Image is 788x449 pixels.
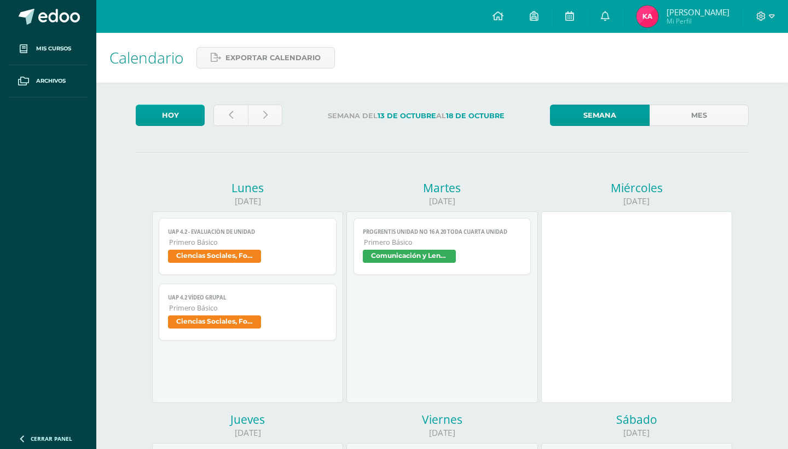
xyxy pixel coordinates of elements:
[378,112,436,120] strong: 13 de Octubre
[196,47,335,68] a: Exportar calendario
[354,218,531,275] a: Progrentis unidad No 16 a 20 toda cuarta unidadPrimero BásicoComunicación y Lenguaje, Idioma Español
[667,16,729,26] span: Mi Perfil
[363,228,522,235] span: Progrentis unidad No 16 a 20 toda cuarta unidad
[152,427,343,439] div: [DATE]
[109,47,183,68] span: Calendario
[31,435,72,442] span: Cerrar panel
[168,315,261,329] span: Ciencias Sociales, Formación Ciudadana e Interculturalidad
[346,427,537,439] div: [DATE]
[169,238,327,247] span: Primero Básico
[136,105,205,126] a: Hoy
[650,105,749,126] a: Mes
[364,238,522,247] span: Primero Básico
[667,7,729,18] span: [PERSON_NAME]
[541,195,732,207] div: [DATE]
[541,427,732,439] div: [DATE]
[346,412,537,427] div: Viernes
[541,412,732,427] div: Sábado
[152,180,343,195] div: Lunes
[152,195,343,207] div: [DATE]
[346,195,537,207] div: [DATE]
[446,112,505,120] strong: 18 de Octubre
[346,180,537,195] div: Martes
[152,412,343,427] div: Jueves
[9,33,88,65] a: Mis cursos
[9,65,88,97] a: Archivos
[291,105,541,127] label: Semana del al
[636,5,658,27] img: c332a0130f575f5828e2e86138dc8969.png
[36,44,71,53] span: Mis cursos
[159,218,337,275] a: UAP 4.2 - Evaluación de unidadPrimero BásicoCiencias Sociales, Formación Ciudadana e Intercultura...
[36,77,66,85] span: Archivos
[363,250,456,263] span: Comunicación y Lenguaje, Idioma Español
[225,48,321,68] span: Exportar calendario
[168,250,261,263] span: Ciencias Sociales, Formación Ciudadana e Interculturalidad
[168,228,327,235] span: UAP 4.2 - Evaluación de unidad
[169,303,327,313] span: Primero Básico
[550,105,649,126] a: Semana
[159,284,337,341] a: UAP 4.2 Vídeo GrupalPrimero BásicoCiencias Sociales, Formación Ciudadana e Interculturalidad
[541,180,732,195] div: Miércoles
[168,294,327,301] span: UAP 4.2 Vídeo Grupal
